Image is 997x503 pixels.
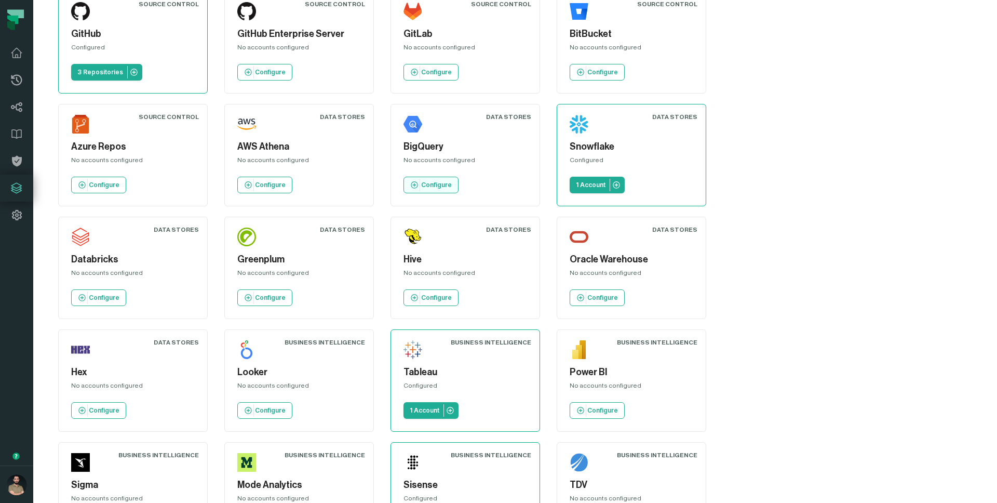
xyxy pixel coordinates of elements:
[237,453,256,472] img: Mode Analytics
[570,478,693,492] h5: TDV
[237,140,361,154] h5: AWS Athena
[237,156,361,168] div: No accounts configured
[421,68,452,76] p: Configure
[570,289,625,306] a: Configure
[71,2,90,21] img: GitHub
[403,156,527,168] div: No accounts configured
[71,228,90,246] img: Databricks
[421,294,452,302] p: Configure
[403,340,422,359] img: Tableau
[255,181,286,189] p: Configure
[71,64,142,81] a: 3 Repositories
[570,402,625,419] a: Configure
[403,365,527,379] h5: Tableau
[255,406,286,415] p: Configure
[403,2,422,21] img: GitLab
[71,381,195,394] div: No accounts configured
[403,177,459,193] a: Configure
[570,115,588,134] img: Snowflake
[403,381,527,394] div: Configured
[71,43,195,56] div: Configured
[237,365,361,379] h5: Looker
[237,177,292,193] a: Configure
[154,338,199,347] div: Data Stores
[617,451,697,459] div: Business Intelligence
[71,340,90,359] img: Hex
[403,402,459,419] a: 1 Account
[652,113,697,121] div: Data Stores
[237,478,361,492] h5: Mode Analytics
[570,269,693,281] div: No accounts configured
[403,453,422,472] img: Sisense
[237,27,361,41] h5: GitHub Enterprise Server
[89,181,119,189] p: Configure
[570,253,693,267] h5: Oracle Warehouse
[403,64,459,81] a: Configure
[451,451,531,459] div: Business Intelligence
[237,2,256,21] img: GitHub Enterprise Server
[237,115,256,134] img: AWS Athena
[6,474,27,495] img: avatar of Norayr Gevorgyan
[403,269,527,281] div: No accounts configured
[237,43,361,56] div: No accounts configured
[587,294,618,302] p: Configure
[71,140,195,154] h5: Azure Repos
[486,226,531,234] div: Data Stores
[403,253,527,267] h5: Hive
[403,478,527,492] h5: Sisense
[570,365,693,379] h5: Power BI
[570,340,588,359] img: Power BI
[89,294,119,302] p: Configure
[403,115,422,134] img: BigQuery
[570,140,693,154] h5: Snowflake
[403,289,459,306] a: Configure
[570,43,693,56] div: No accounts configured
[285,451,365,459] div: Business Intelligence
[154,226,199,234] div: Data Stores
[237,289,292,306] a: Configure
[71,365,195,379] h5: Hex
[255,294,286,302] p: Configure
[410,406,439,415] p: 1 Account
[71,453,90,472] img: Sigma
[71,269,195,281] div: No accounts configured
[237,253,361,267] h5: Greenplum
[587,68,618,76] p: Configure
[71,253,195,267] h5: Databricks
[421,181,452,189] p: Configure
[403,140,527,154] h5: BigQuery
[451,338,531,347] div: Business Intelligence
[237,269,361,281] div: No accounts configured
[71,115,90,134] img: Azure Repos
[71,289,126,306] a: Configure
[570,64,625,81] a: Configure
[486,113,531,121] div: Data Stores
[652,226,697,234] div: Data Stores
[285,338,365,347] div: Business Intelligence
[237,228,256,246] img: Greenplum
[587,406,618,415] p: Configure
[570,228,588,246] img: Oracle Warehouse
[570,156,693,168] div: Configured
[139,113,199,121] div: Source Control
[237,340,256,359] img: Looker
[320,226,365,234] div: Data Stores
[320,113,365,121] div: Data Stores
[617,338,697,347] div: Business Intelligence
[570,381,693,394] div: No accounts configured
[11,452,21,461] div: Tooltip anchor
[237,381,361,394] div: No accounts configured
[71,177,126,193] a: Configure
[71,27,195,41] h5: GitHub
[570,2,588,21] img: BitBucket
[403,27,527,41] h5: GitLab
[89,406,119,415] p: Configure
[237,64,292,81] a: Configure
[403,43,527,56] div: No accounts configured
[71,156,195,168] div: No accounts configured
[77,68,123,76] p: 3 Repositories
[71,478,195,492] h5: Sigma
[237,402,292,419] a: Configure
[570,177,625,193] a: 1 Account
[71,402,126,419] a: Configure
